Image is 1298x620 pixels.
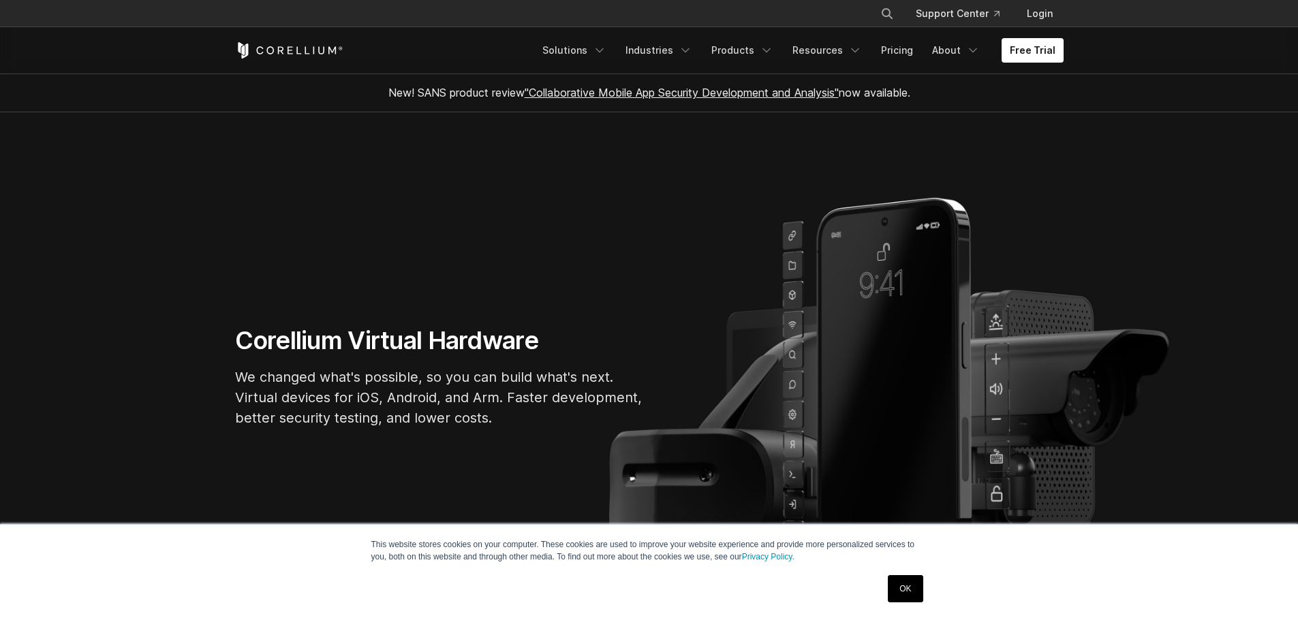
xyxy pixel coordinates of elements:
a: Login [1016,1,1064,26]
a: OK [888,575,923,602]
a: Products [703,38,782,63]
button: Search [875,1,899,26]
p: We changed what's possible, so you can build what's next. Virtual devices for iOS, Android, and A... [235,367,644,428]
a: Support Center [905,1,1010,26]
span: New! SANS product review now available. [388,86,910,99]
h1: Corellium Virtual Hardware [235,325,644,356]
p: This website stores cookies on your computer. These cookies are used to improve your website expe... [371,538,927,563]
a: Resources [784,38,870,63]
a: Corellium Home [235,42,343,59]
div: Navigation Menu [864,1,1064,26]
div: Navigation Menu [534,38,1064,63]
a: Privacy Policy. [742,552,794,561]
a: Free Trial [1002,38,1064,63]
a: Pricing [873,38,921,63]
a: "Collaborative Mobile App Security Development and Analysis" [525,86,839,99]
a: Solutions [534,38,615,63]
a: About [924,38,988,63]
a: Industries [617,38,700,63]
